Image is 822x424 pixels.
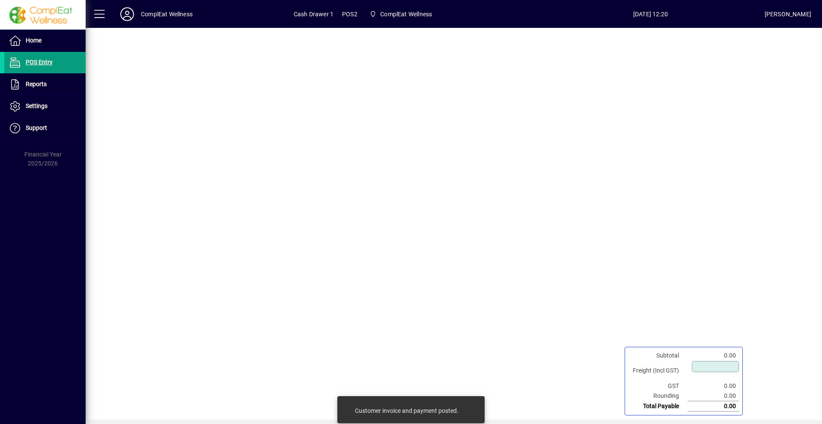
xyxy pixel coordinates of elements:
[628,361,688,381] td: Freight (Incl GST)
[628,381,688,391] td: GST
[4,74,86,95] a: Reports
[26,102,48,109] span: Settings
[342,7,357,21] span: POS2
[628,391,688,401] td: Rounding
[765,7,811,21] div: [PERSON_NAME]
[366,6,435,22] span: ComplEat Wellness
[628,401,688,412] td: Total Payable
[688,351,739,361] td: 0.00
[294,7,334,21] span: Cash Drawer 1
[536,7,765,21] span: [DATE] 12:20
[26,124,47,131] span: Support
[26,37,42,44] span: Home
[4,117,86,139] a: Support
[26,81,47,87] span: Reports
[688,391,739,401] td: 0.00
[688,381,739,391] td: 0.00
[380,7,432,21] span: ComplEat Wellness
[113,6,141,22] button: Profile
[141,7,193,21] div: ComplEat Wellness
[628,351,688,361] td: Subtotal
[4,30,86,51] a: Home
[26,59,53,66] span: POS Entry
[688,401,739,412] td: 0.00
[355,406,459,415] div: Customer invoice and payment posted.
[4,96,86,117] a: Settings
